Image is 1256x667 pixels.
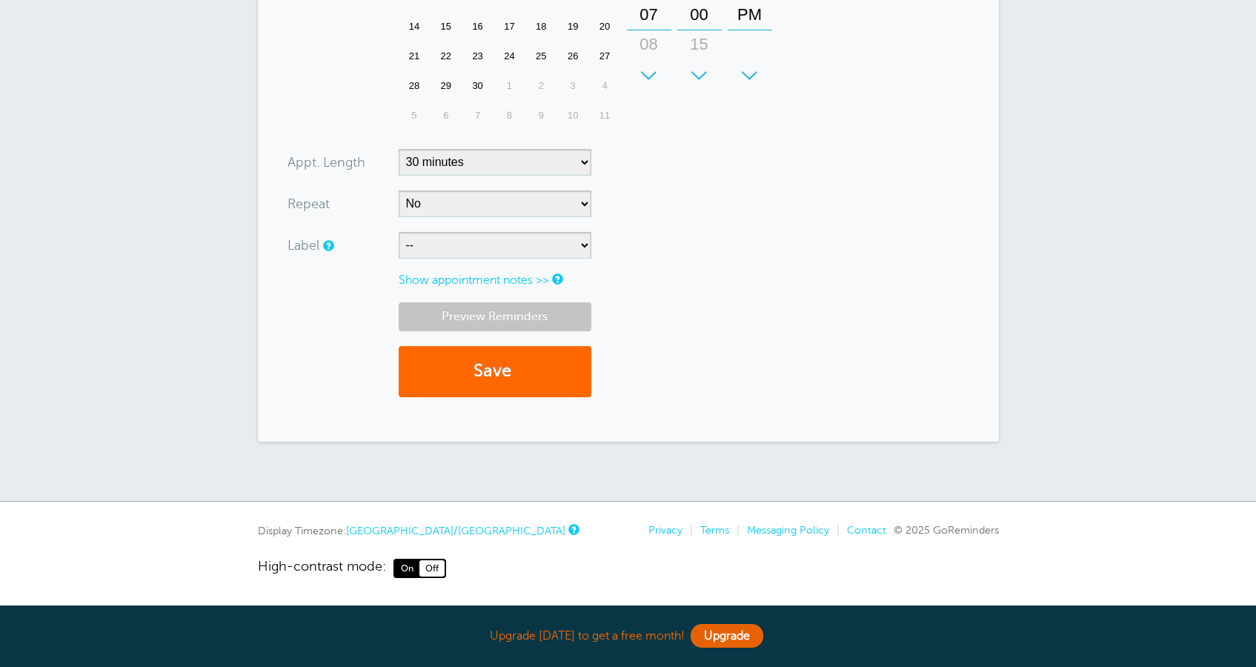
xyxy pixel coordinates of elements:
div: 24 [494,42,525,71]
div: Sunday, October 5 [399,101,431,130]
div: Monday, October 6 [430,101,462,130]
div: Friday, September 19 [557,12,589,42]
div: 8 [494,101,525,130]
a: [GEOGRAPHIC_DATA]/[GEOGRAPHIC_DATA] [346,525,565,537]
div: 1 [494,71,525,101]
div: 29 [430,71,462,101]
div: Sunday, September 21 [399,42,431,71]
div: Friday, October 3 [557,71,589,101]
div: Wednesday, September 17 [494,12,525,42]
div: Tuesday, September 16 [462,12,494,42]
div: 25 [525,42,557,71]
div: 19 [557,12,589,42]
div: Saturday, October 11 [589,101,621,130]
div: 15 [682,30,717,59]
button: Save [399,346,591,397]
div: 4 [589,71,621,101]
div: Upgrade [DATE] to get a free month! [258,620,999,652]
div: 30 [682,59,717,89]
div: 22 [430,42,462,71]
div: 15 [430,12,462,42]
div: 7 [462,101,494,130]
div: 14 [399,12,431,42]
div: Tuesday, September 23 [462,42,494,71]
div: 11 [589,101,621,130]
div: 08 [631,30,667,59]
div: 16 [462,12,494,42]
div: Thursday, September 25 [525,42,557,71]
div: 20 [589,12,621,42]
a: Privacy [648,524,682,536]
div: 28 [399,71,431,101]
div: Wednesday, October 8 [494,101,525,130]
div: Saturday, September 27 [589,42,621,71]
div: 30 [462,71,494,101]
div: 26 [557,42,589,71]
label: Repeat [288,197,330,210]
label: Appt. Length [288,156,365,169]
div: Tuesday, September 30 [462,71,494,101]
a: Terms [700,524,729,536]
div: Monday, September 29 [430,71,462,101]
div: 6 [430,101,462,130]
a: You can create custom labels to tag appointments. Labels are for internal use only, and are not v... [323,241,332,250]
span: On [395,560,419,577]
div: Display Timezone: [258,524,577,537]
a: Show appointment notes >> [399,273,549,287]
a: Contact [847,524,886,536]
div: 21 [399,42,431,71]
div: Tuesday, October 7 [462,101,494,130]
div: Wednesday, October 1 [494,71,525,101]
div: Monday, September 22 [430,42,462,71]
a: Preview Reminders [399,302,591,331]
div: 9 [525,101,557,130]
div: 2 [525,71,557,101]
li: | [729,524,740,537]
div: 5 [399,101,431,130]
a: High-contrast mode: On Off [258,559,999,578]
div: 17 [494,12,525,42]
div: 09 [631,59,667,89]
div: Thursday, October 9 [525,101,557,130]
span: © 2025 GoReminders [894,524,999,536]
div: Friday, October 10 [557,101,589,130]
span: High-contrast mode: [258,559,386,578]
div: Monday, September 15 [430,12,462,42]
div: Sunday, September 28 [399,71,431,101]
a: Messaging Policy [747,524,829,536]
div: 23 [462,42,494,71]
div: Wednesday, September 24 [494,42,525,71]
div: Thursday, October 2 [525,71,557,101]
a: Upgrade [691,624,763,648]
div: 18 [525,12,557,42]
div: Thursday, September 18 [525,12,557,42]
li: | [829,524,840,537]
div: Friday, September 26 [557,42,589,71]
a: This is the timezone being used to display dates and times to you on this device. Click the timez... [568,525,577,534]
div: Saturday, October 4 [589,71,621,101]
div: 10 [557,101,589,130]
div: 3 [557,71,589,101]
div: Saturday, September 20 [589,12,621,42]
li: | [682,524,693,537]
div: Sunday, September 14 [399,12,431,42]
span: Off [419,560,445,577]
label: Label [288,239,319,252]
div: 27 [589,42,621,71]
a: Notes are for internal use only, and are not visible to your clients. [552,274,561,284]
